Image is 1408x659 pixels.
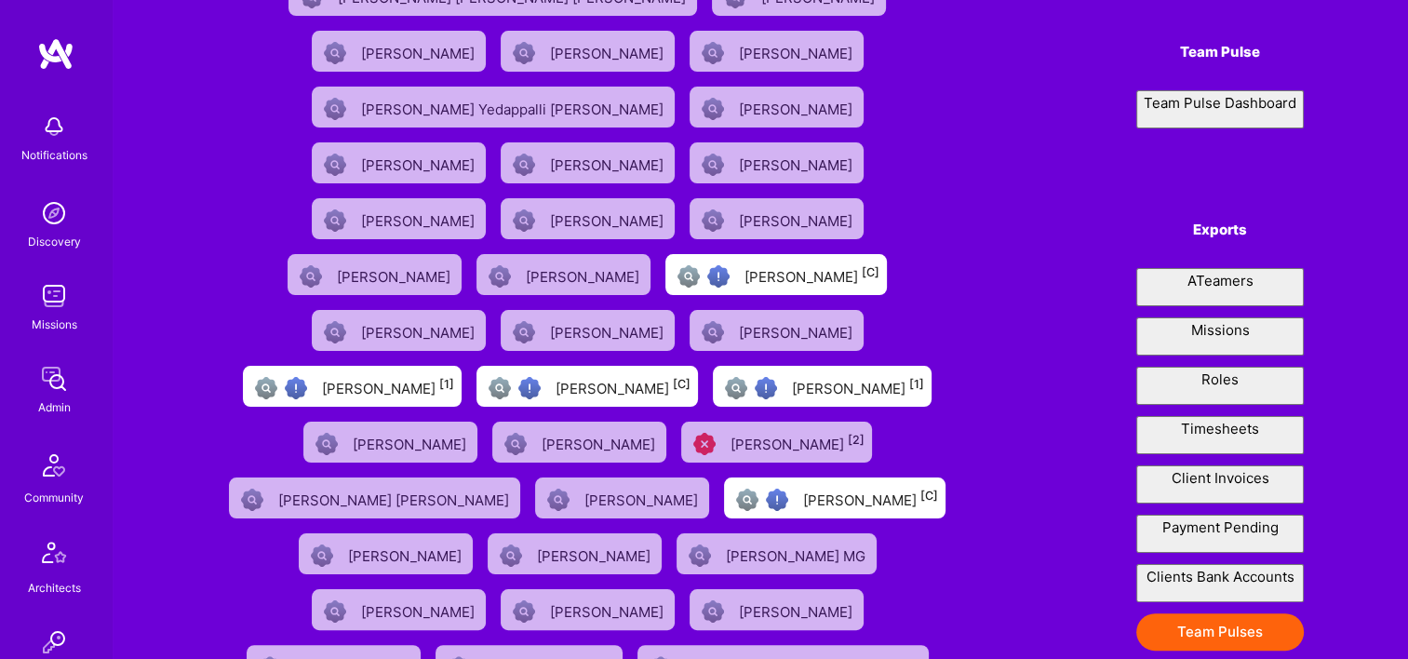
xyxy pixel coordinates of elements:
[1136,90,1304,128] a: Team Pulse Dashboard
[32,533,76,578] img: Architects
[322,374,454,398] div: [PERSON_NAME]
[513,321,535,343] img: Not Scrubbed
[324,321,346,343] img: Not Scrubbed
[513,42,535,64] img: Not Scrubbed
[792,374,924,398] div: [PERSON_NAME]
[702,600,724,623] img: Not Scrubbed
[361,207,478,231] div: [PERSON_NAME]
[24,488,84,507] div: Community
[32,443,76,488] img: Community
[324,42,346,64] img: Not Scrubbed
[1136,268,1304,306] button: ATeamers
[725,377,747,399] img: Not fully vetted
[28,232,81,251] div: Discovery
[489,265,511,288] img: Not Scrubbed
[542,430,659,454] div: [PERSON_NAME]
[682,23,871,79] a: Not Scrubbed[PERSON_NAME]
[361,318,478,343] div: [PERSON_NAME]
[689,545,711,567] img: Not Scrubbed
[493,135,682,191] a: Not Scrubbed[PERSON_NAME]
[304,135,493,191] a: Not Scrubbed[PERSON_NAME]
[726,542,869,566] div: [PERSON_NAME] MG
[526,262,643,287] div: [PERSON_NAME]
[311,545,333,567] img: Not Scrubbed
[707,265,730,288] img: High Potential User
[739,318,856,343] div: [PERSON_NAME]
[584,486,702,510] div: [PERSON_NAME]
[304,79,682,135] a: Not Scrubbed[PERSON_NAME] Yedappalli [PERSON_NAME]
[361,39,478,63] div: [PERSON_NAME]
[739,39,856,63] div: [PERSON_NAME]
[21,145,87,165] div: Notifications
[705,358,939,414] a: Not fully vettedHigh Potential User[PERSON_NAME][1]
[493,303,682,358] a: Not Scrubbed[PERSON_NAME]
[513,600,535,623] img: Not Scrubbed
[504,433,527,455] img: Not Scrubbed
[669,526,884,582] a: Not Scrubbed[PERSON_NAME] MG
[755,377,777,399] img: High Potential User
[731,430,865,454] div: [PERSON_NAME]
[736,489,758,511] img: Not fully vetted
[291,526,480,582] a: Not Scrubbed[PERSON_NAME]
[528,470,717,526] a: Not Scrubbed[PERSON_NAME]
[361,95,667,119] div: [PERSON_NAME] Yedappalli [PERSON_NAME]
[361,598,478,622] div: [PERSON_NAME]
[550,598,667,622] div: [PERSON_NAME]
[469,358,705,414] a: Not fully vettedHigh Potential User[PERSON_NAME][C]
[221,470,528,526] a: Not Scrubbed[PERSON_NAME] [PERSON_NAME]
[739,95,856,119] div: [PERSON_NAME]
[304,303,493,358] a: Not Scrubbed[PERSON_NAME]
[920,489,938,503] sup: [C]
[682,135,871,191] a: Not Scrubbed[PERSON_NAME]
[500,545,522,567] img: Not Scrubbed
[280,247,469,303] a: Not Scrubbed[PERSON_NAME]
[803,486,938,510] div: [PERSON_NAME]
[547,489,570,511] img: Not Scrubbed
[677,265,700,288] img: Not fully vetted
[682,191,871,247] a: Not Scrubbed[PERSON_NAME]
[744,262,879,287] div: [PERSON_NAME]
[35,108,73,145] img: bell
[518,377,541,399] img: High Potential User
[674,414,879,470] a: Unqualified[PERSON_NAME][2]
[35,360,73,397] img: admin teamwork
[348,542,465,566] div: [PERSON_NAME]
[1136,222,1304,238] h4: Exports
[909,377,924,391] sup: [1]
[285,377,307,399] img: High Potential User
[513,154,535,176] img: Not Scrubbed
[682,582,871,638] a: Not Scrubbed[PERSON_NAME]
[278,486,513,510] div: [PERSON_NAME] [PERSON_NAME]
[35,195,73,232] img: discovery
[513,209,535,232] img: Not Scrubbed
[241,489,263,511] img: Not Scrubbed
[35,277,73,315] img: teamwork
[324,98,346,120] img: Not Scrubbed
[702,154,724,176] img: Not Scrubbed
[1136,515,1304,553] button: Payment Pending
[1136,317,1304,356] button: Missions
[304,191,493,247] a: Not Scrubbed[PERSON_NAME]
[1136,44,1304,61] h4: Team Pulse
[702,98,724,120] img: Not Scrubbed
[556,374,691,398] div: [PERSON_NAME]
[469,247,658,303] a: Not Scrubbed[PERSON_NAME]
[235,358,469,414] a: Not fully vettedHigh Potential User[PERSON_NAME][1]
[296,414,485,470] a: Not Scrubbed[PERSON_NAME]
[702,321,724,343] img: Not Scrubbed
[693,433,716,455] img: Unqualified
[537,542,654,566] div: [PERSON_NAME]
[38,397,71,417] div: Admin
[304,582,493,638] a: Not Scrubbed[PERSON_NAME]
[255,377,277,399] img: Not fully vetted
[493,582,682,638] a: Not Scrubbed[PERSON_NAME]
[682,303,871,358] a: Not Scrubbed[PERSON_NAME]
[550,151,667,175] div: [PERSON_NAME]
[702,209,724,232] img: Not Scrubbed
[493,23,682,79] a: Not Scrubbed[PERSON_NAME]
[550,318,667,343] div: [PERSON_NAME]
[315,433,338,455] img: Not Scrubbed
[324,600,346,623] img: Not Scrubbed
[1136,564,1304,602] button: Clients Bank Accounts
[32,315,77,334] div: Missions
